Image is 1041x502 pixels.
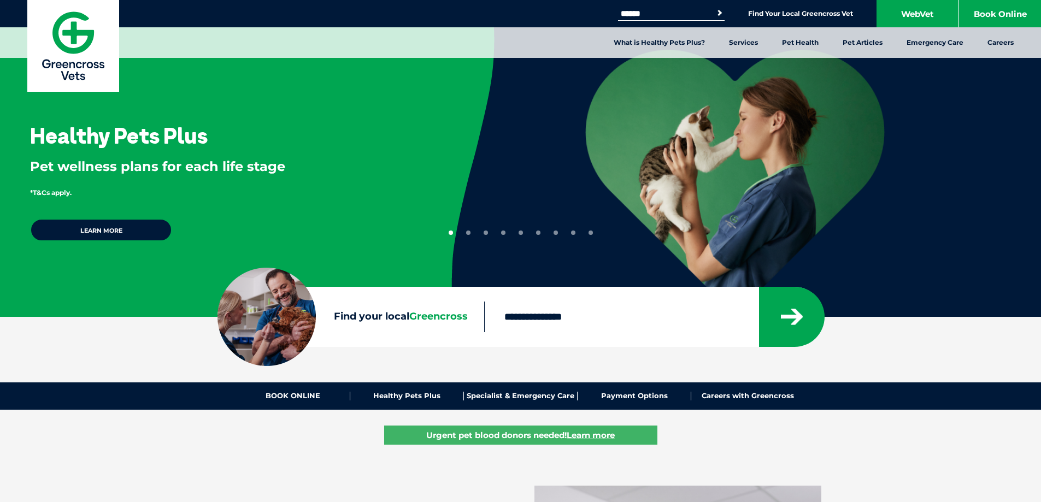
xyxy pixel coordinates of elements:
a: BOOK ONLINE [237,392,350,400]
button: 4 of 9 [501,231,505,235]
a: Pet Health [770,27,831,58]
a: Careers with Greencross [691,392,804,400]
button: 8 of 9 [571,231,575,235]
a: Payment Options [578,392,691,400]
h3: Healthy Pets Plus [30,125,208,146]
button: Search [714,8,725,19]
a: What is Healthy Pets Plus? [602,27,717,58]
a: Emergency Care [895,27,975,58]
button: 3 of 9 [484,231,488,235]
button: 5 of 9 [519,231,523,235]
a: Urgent pet blood donors needed!Learn more [384,426,657,445]
button: 1 of 9 [449,231,453,235]
button: 9 of 9 [589,231,593,235]
a: Learn more [30,218,172,241]
label: Find your local [217,309,484,325]
a: Specialist & Emergency Care [464,392,578,400]
a: Pet Articles [831,27,895,58]
span: Greencross [409,310,468,322]
a: Healthy Pets Plus [350,392,464,400]
button: 2 of 9 [466,231,470,235]
a: Find Your Local Greencross Vet [748,9,853,18]
a: Careers [975,27,1026,58]
span: *T&Cs apply. [30,188,72,197]
u: Learn more [567,430,615,440]
button: 7 of 9 [554,231,558,235]
button: 6 of 9 [536,231,540,235]
p: Pet wellness plans for each life stage [30,157,416,176]
a: Services [717,27,770,58]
